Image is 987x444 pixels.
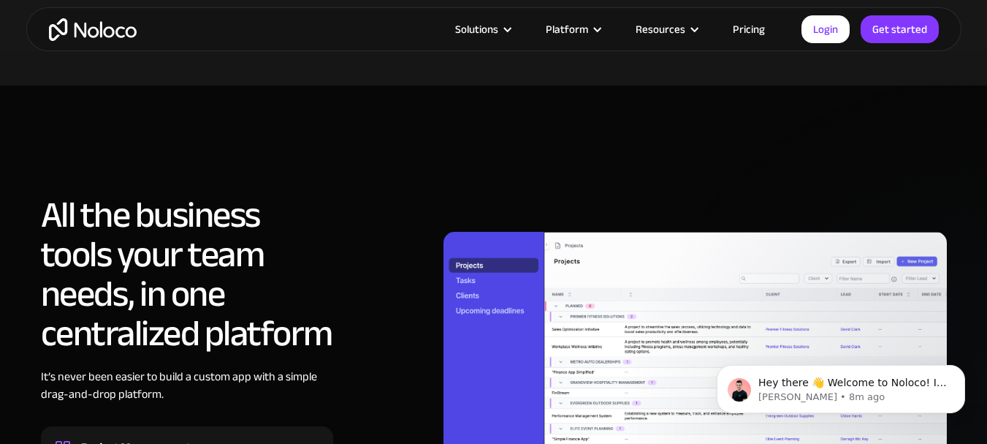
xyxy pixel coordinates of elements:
div: Solutions [437,20,527,39]
a: Login [801,15,850,43]
h2: All the business tools your team needs, in one centralized platform [41,195,333,353]
a: Get started [861,15,939,43]
div: Resources [617,20,714,39]
iframe: Intercom notifications message [695,334,987,437]
a: home [49,18,137,41]
div: Platform [527,20,617,39]
div: Solutions [455,20,498,39]
div: It’s never been easier to build a custom app with a simple drag-and-drop platform. [41,368,333,425]
a: Pricing [714,20,783,39]
div: Platform [546,20,588,39]
div: Resources [636,20,685,39]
